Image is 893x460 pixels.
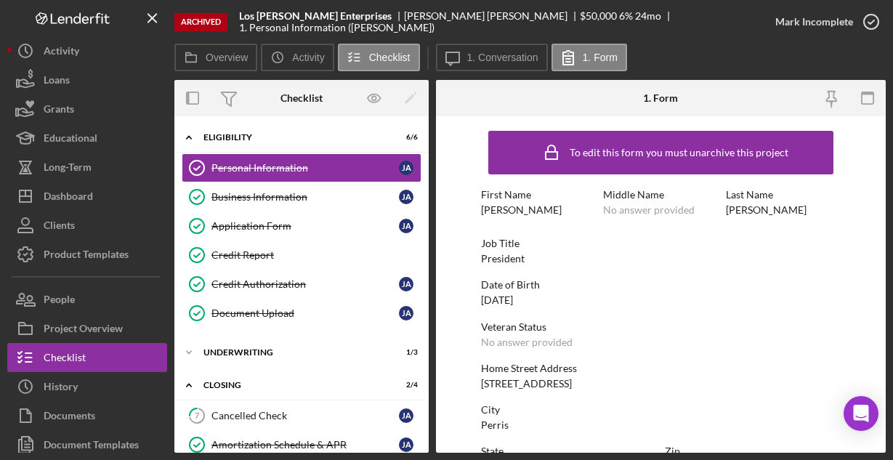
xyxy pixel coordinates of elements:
div: Credit Authorization [211,278,399,290]
button: Documents [7,401,167,430]
div: Credit Report [211,249,421,261]
div: Middle Name [603,189,718,201]
div: City [481,404,841,416]
button: Long-Term [7,153,167,182]
div: Project Overview [44,314,123,347]
button: People [7,285,167,314]
div: Underwriting [203,348,381,357]
div: 6 / 6 [392,133,418,142]
a: 7Cancelled CheckJA [182,401,421,430]
a: Application FormJA [182,211,421,241]
div: Date of Birth [481,279,841,291]
div: State [481,445,658,457]
div: No answer provided [603,204,695,216]
div: Product Templates [44,240,129,273]
div: [PERSON_NAME] [726,204,807,216]
b: Los [PERSON_NAME] Enterprises [239,10,392,22]
div: Job Title [481,238,841,249]
div: J A [399,408,413,423]
div: Last Name [726,189,841,201]
div: 6 % [619,10,633,22]
button: Mark Incomplete [761,7,886,36]
div: Checklist [280,92,323,104]
div: Long-Term [44,153,92,185]
a: Personal InformationJA [182,153,421,182]
div: Home Street Address [481,363,841,374]
div: President [481,253,525,265]
a: Credit Report [182,241,421,270]
div: Business Information [211,191,399,203]
button: Loans [7,65,167,94]
div: Documents [44,401,95,434]
label: 1. Form [583,52,618,63]
div: 1. Form [643,92,678,104]
a: Amortization Schedule & APRJA [182,430,421,459]
button: Activity [261,44,334,71]
div: [PERSON_NAME] [481,204,562,216]
div: [DATE] [481,294,513,306]
div: Open Intercom Messenger [844,396,878,431]
div: Application Form [211,220,399,232]
div: Personal Information [211,162,399,174]
button: 1. Form [551,44,627,71]
button: Grants [7,94,167,124]
div: First Name [481,189,596,201]
button: 1. Conversation [436,44,548,71]
div: No answer provided [481,336,573,348]
tspan: 7 [195,411,200,420]
div: J A [399,277,413,291]
div: J A [399,306,413,320]
div: Clients [44,211,75,243]
button: Clients [7,211,167,240]
div: Perris [481,419,509,431]
button: Product Templates [7,240,167,269]
button: Document Templates [7,430,167,459]
div: Activity [44,36,79,69]
div: Grants [44,94,74,127]
div: Archived [174,13,227,31]
div: J A [399,219,413,233]
button: Dashboard [7,182,167,211]
label: Overview [206,52,248,63]
button: Checklist [338,44,420,71]
div: Loans [44,65,70,98]
div: History [44,372,78,405]
a: Business InformationJA [182,182,421,211]
button: History [7,372,167,401]
button: Overview [174,44,257,71]
div: Educational [44,124,97,156]
a: Educational [7,124,167,153]
div: 24 mo [635,10,661,22]
div: 1 / 3 [392,348,418,357]
button: Activity [7,36,167,65]
div: Closing [203,381,381,390]
div: Mark Incomplete [775,7,853,36]
div: Checklist [44,343,86,376]
div: $50,000 [580,10,617,22]
label: Checklist [369,52,411,63]
div: Zip [665,445,841,457]
div: Dashboard [44,182,93,214]
label: Activity [292,52,324,63]
div: 1. Personal Information ([PERSON_NAME]) [239,22,435,33]
button: Project Overview [7,314,167,343]
div: Veteran Status [481,321,841,333]
div: [STREET_ADDRESS] [481,378,572,390]
div: People [44,285,75,318]
div: J A [399,190,413,204]
div: To edit this form you must unarchive this project [570,147,788,158]
div: Cancelled Check [211,410,399,421]
button: Checklist [7,343,167,372]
